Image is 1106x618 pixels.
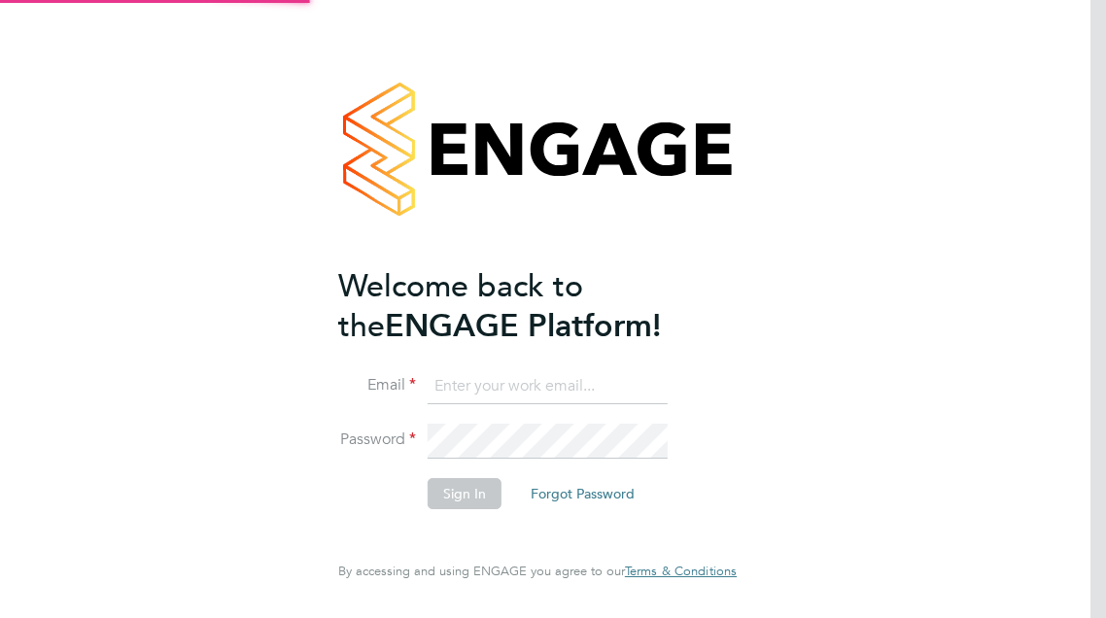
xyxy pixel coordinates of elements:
[428,478,501,509] button: Sign In
[625,564,737,579] a: Terms & Conditions
[625,563,737,579] span: Terms & Conditions
[338,429,416,450] label: Password
[338,563,737,579] span: By accessing and using ENGAGE you agree to our
[338,266,717,346] h2: ENGAGE Platform!
[338,375,416,395] label: Email
[338,267,583,345] span: Welcome back to the
[515,478,650,509] button: Forgot Password
[428,369,668,404] input: Enter your work email...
